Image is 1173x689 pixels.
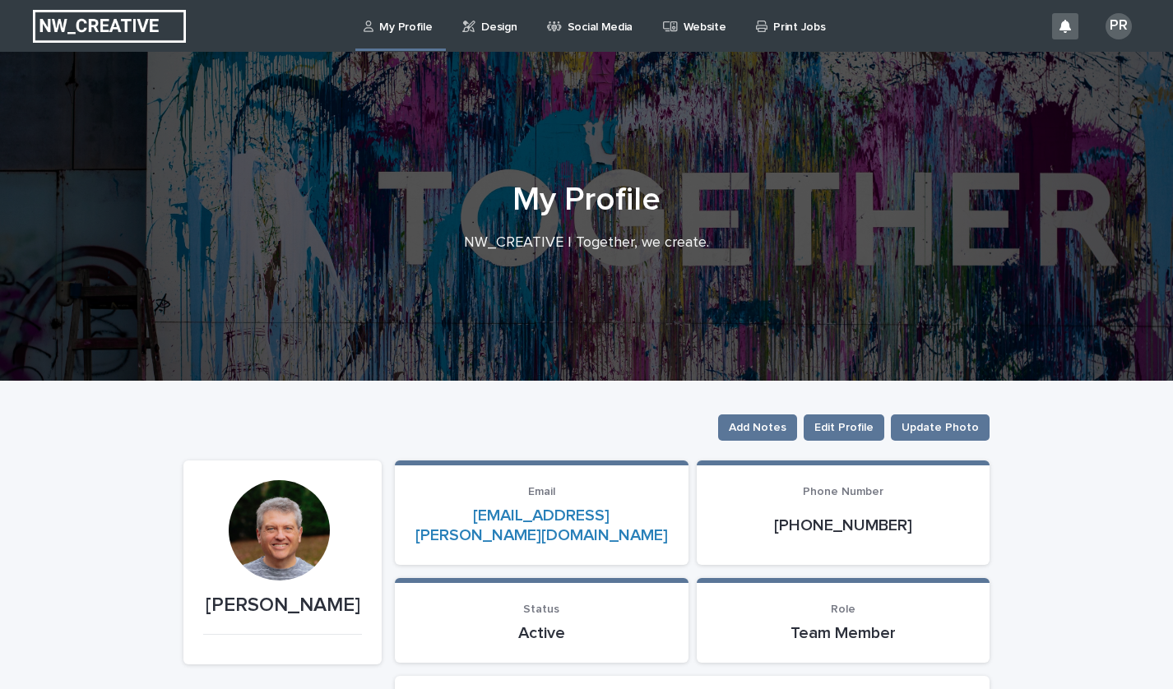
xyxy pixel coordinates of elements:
p: NW_CREATIVE | Together, we create. [257,234,916,252]
button: Add Notes [718,414,797,441]
h1: My Profile [183,180,990,220]
p: Active [415,623,669,643]
span: Email [528,486,555,497]
p: Team Member [716,623,971,643]
button: Update Photo [891,414,990,441]
span: Add Notes [729,419,786,436]
span: Status [523,603,559,615]
button: Edit Profile [804,414,884,441]
a: [PHONE_NUMBER] [774,517,912,534]
a: [EMAIL_ADDRESS][PERSON_NAME][DOMAIN_NAME] [415,507,668,543]
span: Update Photo [902,419,979,436]
img: EUIbKjtiSNGbmbK7PdmN [33,10,186,43]
div: PR [1106,13,1132,39]
span: Edit Profile [814,419,874,436]
span: Phone Number [803,486,883,497]
span: Role [831,603,855,615]
p: [PERSON_NAME] [203,594,362,617]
